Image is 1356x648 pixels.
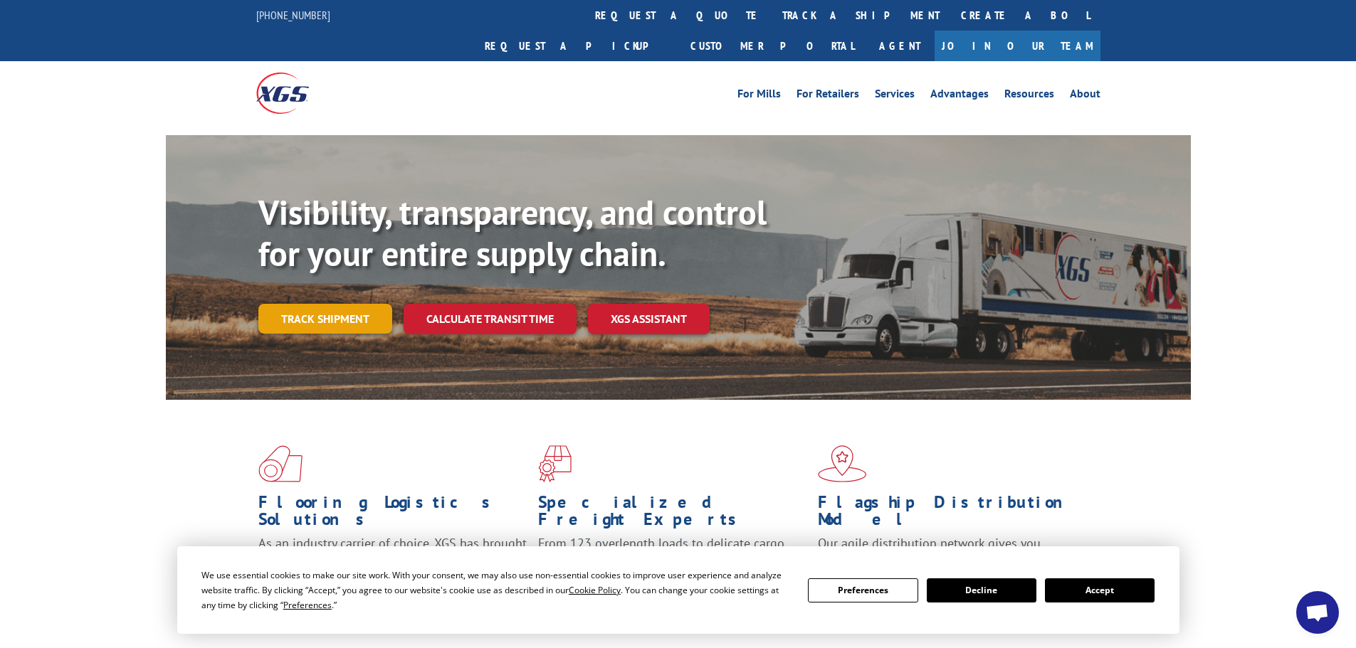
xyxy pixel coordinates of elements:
button: Decline [927,578,1036,602]
a: [PHONE_NUMBER] [256,8,330,22]
b: Visibility, transparency, and control for your entire supply chain. [258,190,767,275]
img: xgs-icon-focused-on-flooring-red [538,445,572,482]
a: Customer Portal [680,31,865,61]
img: xgs-icon-flagship-distribution-model-red [818,445,867,482]
a: Request a pickup [474,31,680,61]
span: Preferences [283,599,332,611]
span: As an industry carrier of choice, XGS has brought innovation and dedication to flooring logistics... [258,535,527,585]
img: xgs-icon-total-supply-chain-intelligence-red [258,445,303,482]
a: About [1070,88,1100,104]
p: From 123 overlength loads to delicate cargo, our experienced staff knows the best way to move you... [538,535,807,598]
h1: Flagship Distribution Model [818,494,1087,535]
span: Cookie Policy [569,584,621,596]
a: Join Our Team [935,31,1100,61]
a: XGS ASSISTANT [588,304,710,334]
a: For Mills [737,88,781,104]
div: We use essential cookies to make our site work. With your consent, we may also use non-essential ... [201,568,791,612]
a: Agent [865,31,935,61]
a: For Retailers [797,88,859,104]
h1: Specialized Freight Experts [538,494,807,535]
button: Accept [1045,578,1155,602]
a: Open chat [1296,591,1339,634]
div: Cookie Consent Prompt [177,546,1179,634]
span: Our agile distribution network gives you nationwide inventory management on demand. [818,535,1080,568]
a: Track shipment [258,304,392,334]
h1: Flooring Logistics Solutions [258,494,527,535]
button: Preferences [808,578,918,602]
a: Resources [1004,88,1054,104]
a: Services [875,88,915,104]
a: Advantages [930,88,989,104]
a: Calculate transit time [404,304,577,334]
